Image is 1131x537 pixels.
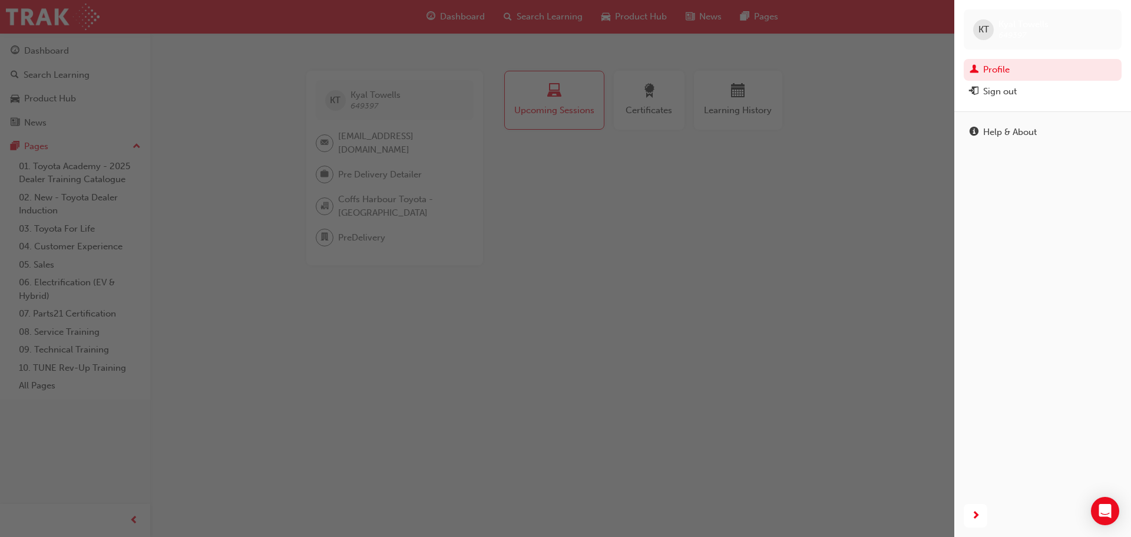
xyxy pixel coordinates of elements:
[978,23,989,37] span: KT
[998,30,1026,40] span: 649397
[964,59,1122,81] a: Profile
[1091,497,1119,525] div: Open Intercom Messenger
[983,126,1037,139] div: Help & About
[970,87,978,97] span: exit-icon
[964,81,1122,103] button: Sign out
[970,127,978,138] span: info-icon
[964,121,1122,143] a: Help & About
[971,509,980,523] span: next-icon
[983,85,1017,98] div: Sign out
[998,19,1049,29] span: Kyal Towells
[970,65,978,75] span: man-icon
